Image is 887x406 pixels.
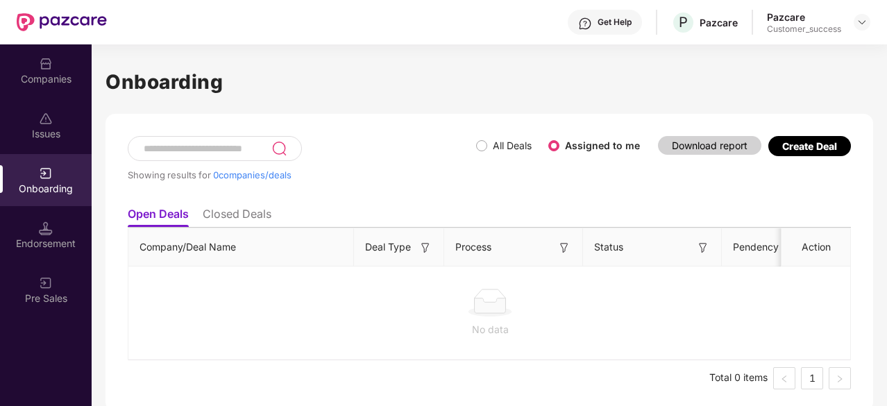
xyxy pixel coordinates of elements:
[782,140,837,152] div: Create Deal
[802,368,822,389] a: 1
[271,140,287,157] img: svg+xml;base64,PHN2ZyB3aWR0aD0iMjQiIGhlaWdodD0iMjUiIHZpZXdCb3g9IjAgMCAyNCAyNSIgZmlsbD0ibm9uZSIgeG...
[39,276,53,290] img: svg+xml;base64,PHN2ZyB3aWR0aD0iMjAiIGhlaWdodD0iMjAiIHZpZXdCb3g9IjAgMCAyMCAyMCIgZmlsbD0ibm9uZSIgeG...
[679,14,688,31] span: P
[557,241,571,255] img: svg+xml;base64,PHN2ZyB3aWR0aD0iMTYiIGhlaWdodD0iMTYiIHZpZXdCb3g9IjAgMCAxNiAxNiIgZmlsbD0ibm9uZSIgeG...
[801,367,823,389] li: 1
[419,241,432,255] img: svg+xml;base64,PHN2ZyB3aWR0aD0iMTYiIGhlaWdodD0iMTYiIHZpZXdCb3g9IjAgMCAxNiAxNiIgZmlsbD0ibm9uZSIgeG...
[17,13,107,31] img: New Pazcare Logo
[203,207,271,227] li: Closed Deals
[829,367,851,389] button: right
[829,367,851,389] li: Next Page
[782,228,851,267] th: Action
[39,112,53,126] img: svg+xml;base64,PHN2ZyBpZD0iSXNzdWVzX2Rpc2FibGVkIiB4bWxucz0iaHR0cDovL3d3dy53My5vcmcvMjAwMC9zdmciIH...
[128,207,189,227] li: Open Deals
[733,239,795,255] span: Pendency On
[493,139,532,151] label: All Deals
[598,17,632,28] div: Get Help
[767,24,841,35] div: Customer_success
[140,322,840,337] div: No data
[39,57,53,71] img: svg+xml;base64,PHN2ZyBpZD0iQ29tcGFuaWVzIiB4bWxucz0iaHR0cDovL3d3dy53My5vcmcvMjAwMC9zdmciIHdpZHRoPS...
[365,239,411,255] span: Deal Type
[700,16,738,29] div: Pazcare
[39,167,53,180] img: svg+xml;base64,PHN2ZyB3aWR0aD0iMjAiIGhlaWdodD0iMjAiIHZpZXdCb3g9IjAgMCAyMCAyMCIgZmlsbD0ibm9uZSIgeG...
[594,239,623,255] span: Status
[213,169,292,180] span: 0 companies/deals
[773,367,795,389] button: left
[696,241,710,255] img: svg+xml;base64,PHN2ZyB3aWR0aD0iMTYiIGhlaWdodD0iMTYiIHZpZXdCb3g9IjAgMCAxNiAxNiIgZmlsbD0ibm9uZSIgeG...
[455,239,491,255] span: Process
[767,10,841,24] div: Pazcare
[128,169,476,180] div: Showing results for
[105,67,873,97] h1: Onboarding
[856,17,868,28] img: svg+xml;base64,PHN2ZyBpZD0iRHJvcGRvd24tMzJ4MzIiIHhtbG5zPSJodHRwOi8vd3d3LnczLm9yZy8yMDAwL3N2ZyIgd2...
[565,139,640,151] label: Assigned to me
[836,375,844,383] span: right
[39,221,53,235] img: svg+xml;base64,PHN2ZyB3aWR0aD0iMTQuNSIgaGVpZ2h0PSIxNC41IiB2aWV3Qm94PSIwIDAgMTYgMTYiIGZpbGw9Im5vbm...
[773,367,795,389] li: Previous Page
[709,367,768,389] li: Total 0 items
[578,17,592,31] img: svg+xml;base64,PHN2ZyBpZD0iSGVscC0zMngzMiIgeG1sbnM9Imh0dHA6Ly93d3cudzMub3JnLzIwMDAvc3ZnIiB3aWR0aD...
[658,136,761,155] button: Download report
[780,375,788,383] span: left
[128,228,354,267] th: Company/Deal Name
